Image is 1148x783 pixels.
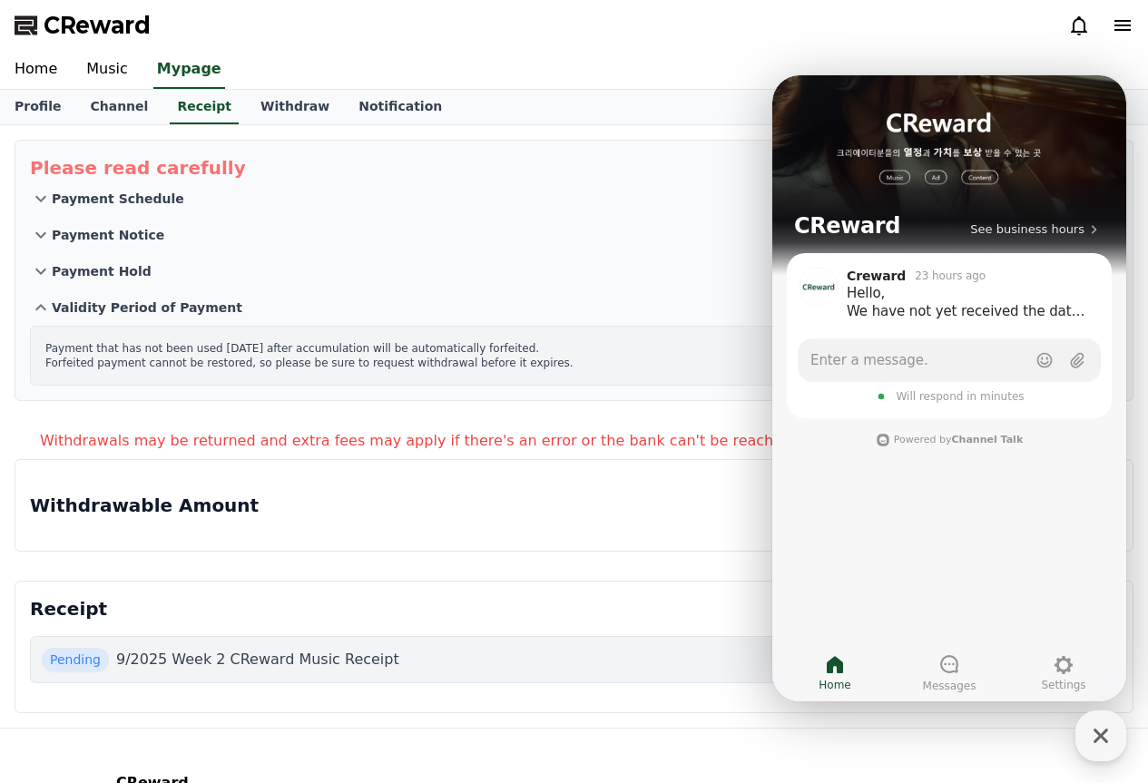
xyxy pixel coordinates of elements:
p: Payment Hold [52,262,152,280]
button: Payment Hold [30,253,1118,289]
a: Withdraw [246,90,344,124]
a: CReward [15,11,151,40]
span: Pending [42,648,109,671]
p: Receipt [30,596,1118,622]
a: Notification [344,90,456,124]
p: Validity Period of Payment [52,299,242,317]
span: CReward [44,11,151,40]
p: Payment that has not been used [DATE] after accumulation will be automatically forfeited. Forfeit... [45,341,1103,370]
p: Payment Schedule [52,190,184,208]
button: Pending 9/2025 Week 2 CReward Music Receipt [30,636,1118,683]
button: Payment Notice [30,217,1118,253]
p: Payment Notice [52,226,164,244]
p: Withdrawals may be returned and extra fees may apply if there's an error or the bank can't be rea... [40,430,1133,452]
p: 9/2025 Week 2 CReward Music Receipt [116,649,399,670]
p: Withdrawable Amount [30,493,259,518]
button: Validity Period of Payment [30,289,1118,326]
a: Music [72,51,142,89]
a: Receipt [170,90,239,124]
a: Channel [75,90,162,124]
iframe: Channel chat [772,75,1126,701]
p: Please read carefully [30,155,1118,181]
a: Mypage [153,51,225,89]
button: Payment Schedule [30,181,1118,217]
